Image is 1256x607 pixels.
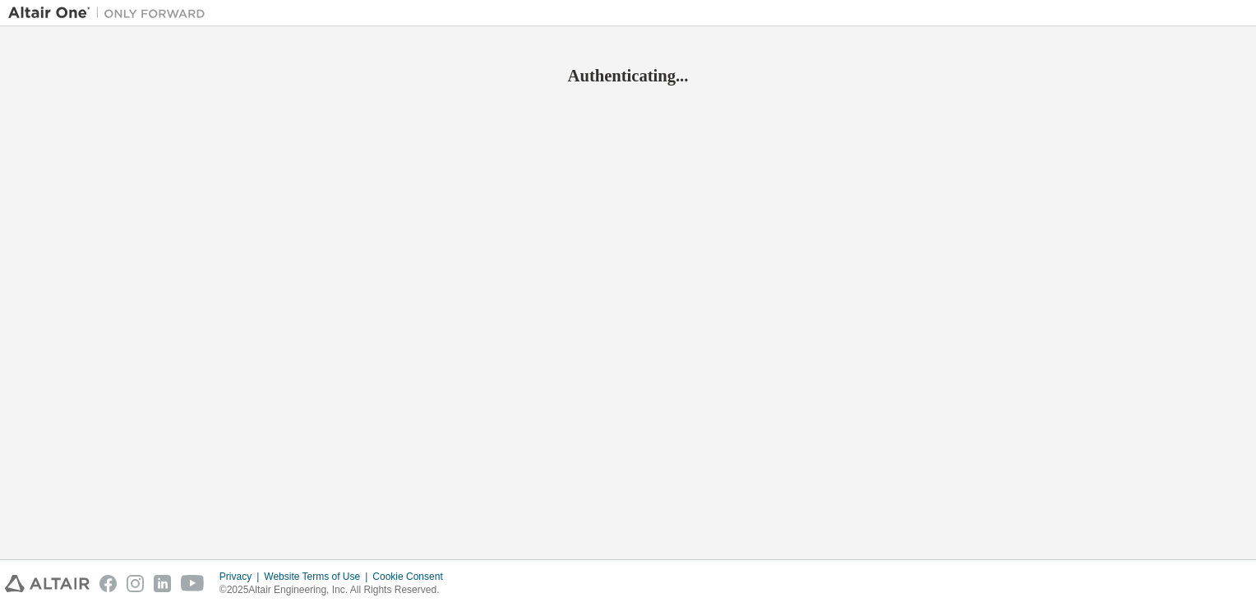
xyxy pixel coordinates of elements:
[219,583,453,597] p: © 2025 Altair Engineering, Inc. All Rights Reserved.
[8,5,214,21] img: Altair One
[127,575,144,592] img: instagram.svg
[8,65,1248,86] h2: Authenticating...
[154,575,171,592] img: linkedin.svg
[219,570,264,583] div: Privacy
[372,570,452,583] div: Cookie Consent
[181,575,205,592] img: youtube.svg
[264,570,372,583] div: Website Terms of Use
[5,575,90,592] img: altair_logo.svg
[99,575,117,592] img: facebook.svg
